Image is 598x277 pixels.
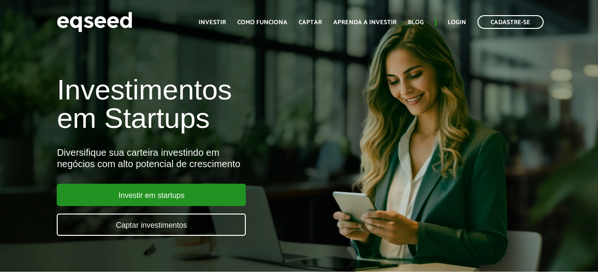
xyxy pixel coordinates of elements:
[57,184,246,206] a: Investir em startups
[199,19,226,26] a: Investir
[57,9,132,35] img: EqSeed
[408,19,424,26] a: Blog
[299,19,322,26] a: Captar
[57,214,246,236] a: Captar investimentos
[448,19,466,26] a: Login
[57,147,342,170] div: Diversifique sua carteira investindo em negócios com alto potencial de crescimento
[57,76,342,133] h1: Investimentos em Startups
[333,19,397,26] a: Aprenda a investir
[477,15,544,29] a: Cadastre-se
[237,19,287,26] a: Como funciona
